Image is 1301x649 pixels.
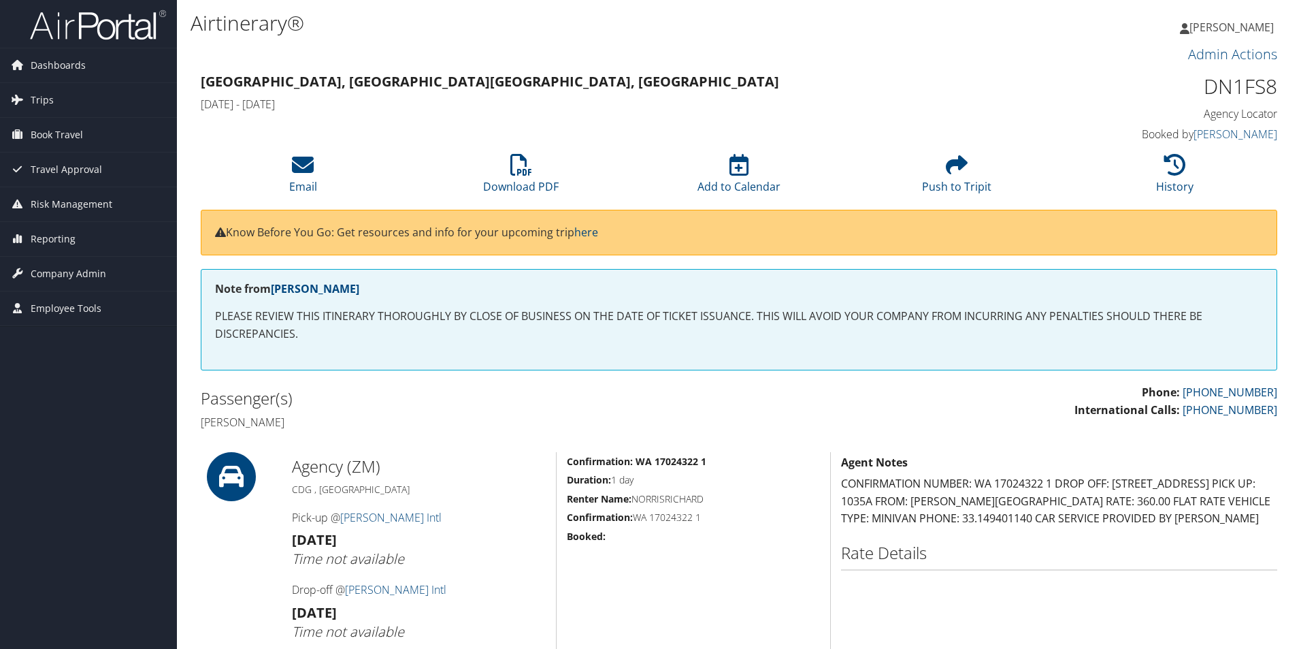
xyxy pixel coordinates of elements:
strong: Note from [215,281,359,296]
strong: Duration: [567,473,611,486]
span: Risk Management [31,187,112,221]
i: Time not available [292,622,404,641]
a: [PHONE_NUMBER] [1183,385,1277,400]
i: Time not available [292,550,404,568]
strong: Agent Notes [841,455,908,470]
strong: [DATE] [292,531,337,549]
a: here [574,225,598,240]
span: Travel Approval [31,153,102,187]
img: airportal-logo.png [30,9,166,41]
span: Book Travel [31,118,83,152]
h5: WA 17024322 1 [567,511,820,524]
p: Know Before You Go: Get resources and info for your upcoming trip [215,224,1263,242]
h5: NORRISRICHARD [567,492,820,506]
strong: Confirmation: [567,511,633,524]
a: [PERSON_NAME] Intl [345,582,446,597]
h5: CDG , [GEOGRAPHIC_DATA] [292,483,546,496]
strong: Booked: [567,530,606,543]
a: [PHONE_NUMBER] [1183,402,1277,417]
h4: [PERSON_NAME] [201,415,729,430]
span: Trips [31,83,54,117]
a: Add to Calendar [697,161,780,194]
a: History [1156,161,1193,194]
a: Download PDF [483,161,559,194]
h4: [DATE] - [DATE] [201,97,1003,112]
h2: Passenger(s) [201,387,729,410]
h1: Airtinerary® [191,9,922,37]
span: [PERSON_NAME] [1189,20,1274,35]
strong: International Calls: [1074,402,1180,417]
strong: [GEOGRAPHIC_DATA], [GEOGRAPHIC_DATA] [GEOGRAPHIC_DATA], [GEOGRAPHIC_DATA] [201,72,779,91]
span: Employee Tools [31,291,101,326]
h1: DN1FS8 [1023,72,1277,101]
a: Admin Actions [1188,45,1277,63]
a: Email [289,161,317,194]
h4: Booked by [1023,127,1277,142]
strong: [DATE] [292,603,337,622]
h5: 1 day [567,473,820,487]
strong: Phone: [1142,385,1180,400]
a: [PERSON_NAME] [1193,127,1277,142]
span: Dashboards [31,48,86,82]
a: [PERSON_NAME] [271,281,359,296]
p: PLEASE REVIEW THIS ITINERARY THOROUGHLY BY CLOSE OF BUSINESS ON THE DATE OF TICKET ISSUANCE. THIS... [215,308,1263,343]
h4: Pick-up @ [292,510,546,525]
strong: Renter Name: [567,492,631,505]
strong: Confirmation: WA 17024322 1 [567,455,706,468]
h4: Drop-off @ [292,582,546,597]
a: [PERSON_NAME] Intl [340,510,442,525]
span: Company Admin [31,257,106,291]
a: Push to Tripit [922,161,991,194]
span: Reporting [31,222,76,256]
a: [PERSON_NAME] [1180,7,1287,48]
h2: Agency (ZM) [292,455,546,478]
p: CONFIRMATION NUMBER: WA 17024322 1 DROP OFF: [STREET_ADDRESS] PICK UP: 1035A FROM: [PERSON_NAME][... [841,475,1277,528]
h4: Agency Locator [1023,106,1277,121]
h2: Rate Details [841,541,1277,565]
